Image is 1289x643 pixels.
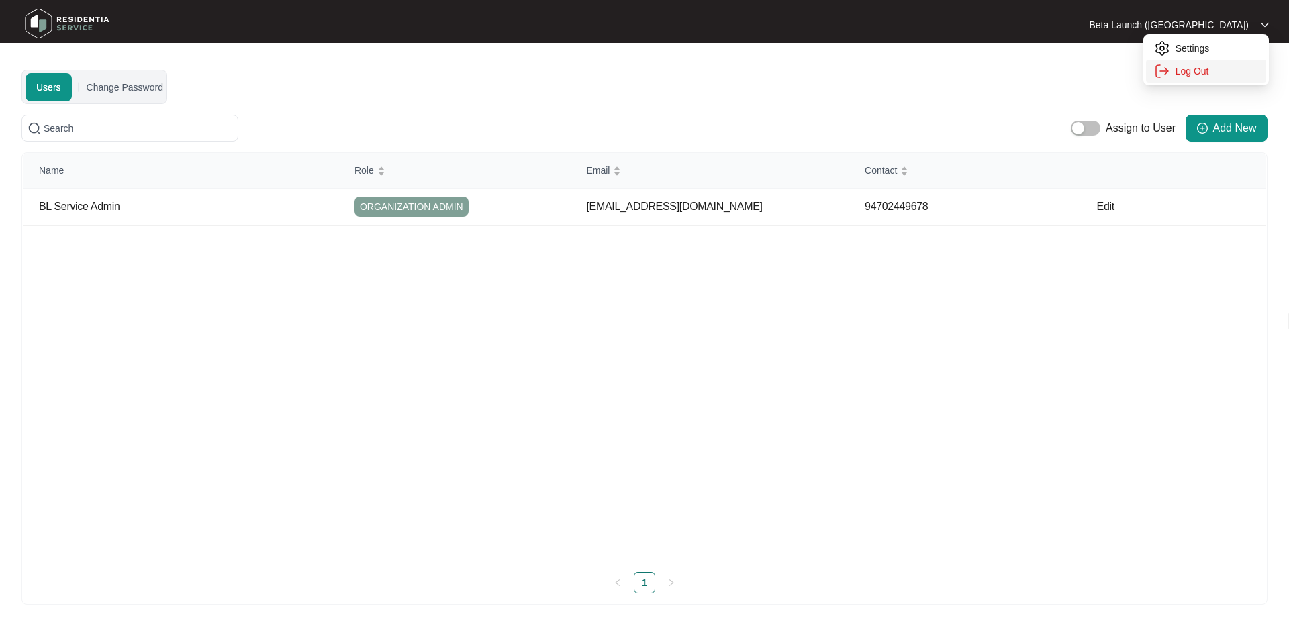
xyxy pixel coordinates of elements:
input: Search [44,121,232,136]
p: Settings [1176,42,1258,55]
span: Role [354,163,374,178]
th: Name [23,153,338,189]
p: Assign to User [1106,120,1176,136]
span: left [614,579,622,587]
span: Email [586,163,610,178]
div: Users [21,115,1268,142]
span: Add New [1213,120,1257,136]
th: Email [570,153,849,189]
li: Previous Page [607,572,628,593]
th: Contact [849,153,1081,189]
button: Add New [1186,115,1268,142]
p: Edit [1097,200,1174,213]
span: Contact [865,163,897,178]
span: right [667,579,675,587]
a: 1 [634,573,655,593]
img: search-icon [28,121,41,135]
span: ORGANIZATION ADMIN [354,197,469,217]
li: 1 [634,572,655,593]
img: residentia service logo [20,3,114,44]
p: Beta Launch ([GEOGRAPHIC_DATA]) [1089,18,1249,32]
p: Log Out [1176,64,1258,78]
img: dropdown arrow [1261,21,1269,28]
th: Role [338,153,571,189]
p: 94702449678 [865,200,1081,213]
p: [EMAIL_ADDRESS][DOMAIN_NAME] [586,200,849,213]
img: settings icon [1154,40,1170,56]
li: Next Page [661,572,682,593]
span: plus-circle [1197,123,1208,134]
button: left [607,572,628,593]
img: settings icon [1154,63,1170,79]
p: BL Service Admin [39,200,338,213]
div: Change Password [87,80,163,95]
button: right [661,572,682,593]
div: Users [26,73,72,101]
